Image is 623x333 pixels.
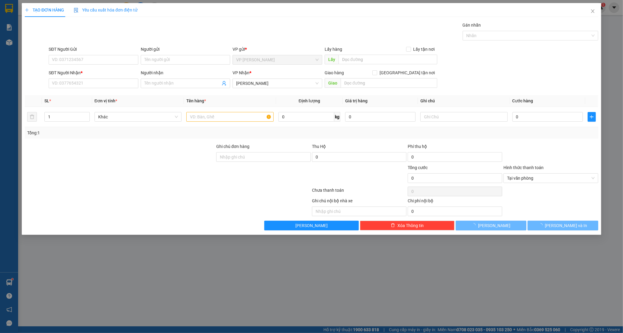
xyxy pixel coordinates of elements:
[512,98,533,103] span: Cước hàng
[472,223,478,227] span: loading
[311,187,407,197] div: Chưa thanh toán
[5,6,14,12] span: Gửi:
[58,19,106,26] div: CHỊ SON
[58,5,106,19] div: [PERSON_NAME]
[186,112,273,122] input: VD: Bàn, Ghế
[408,197,503,207] div: Chi phí nội bộ
[545,222,587,229] span: [PERSON_NAME] và In
[584,3,601,20] button: Close
[299,98,320,103] span: Định lượng
[66,34,97,45] span: AMATA
[216,144,249,149] label: Ghi chú đơn hàng
[295,222,328,229] span: [PERSON_NAME]
[27,130,240,136] div: Tổng: 1
[58,26,106,34] div: 0344316695
[339,55,437,64] input: Dọc đường
[325,78,341,88] span: Giao
[44,98,49,103] span: SL
[5,5,53,20] div: VP [PERSON_NAME]
[408,165,428,170] span: Tổng cước
[507,174,595,183] span: Tại văn phòng
[456,221,526,230] button: [PERSON_NAME]
[528,221,598,230] button: [PERSON_NAME] và In
[391,223,395,228] span: delete
[98,112,178,121] span: Khác
[360,221,454,230] button: deleteXóa Thông tin
[233,70,250,75] span: VP Nhận
[264,221,359,230] button: [PERSON_NAME]
[590,9,595,14] span: close
[186,98,206,103] span: Tên hàng
[397,222,424,229] span: Xóa Thông tin
[588,112,596,122] button: plus
[325,70,344,75] span: Giao hàng
[27,112,37,122] button: delete
[216,152,311,162] input: Ghi chú đơn hàng
[74,8,79,13] img: icon
[334,112,340,122] span: kg
[312,144,326,149] span: Thu Hộ
[312,197,406,207] div: Ghi chú nội bộ nhà xe
[49,69,138,76] div: SĐT Người Nhận
[236,55,319,64] span: VP Phan Rang
[345,112,416,122] input: 0
[408,143,503,152] div: Phí thu hộ
[478,222,511,229] span: [PERSON_NAME]
[49,46,138,53] div: SĐT Người Gửi
[325,55,339,64] span: Lấy
[222,81,227,86] span: user-add
[233,46,323,53] div: VP gửi
[58,38,66,44] span: DĐ:
[345,98,368,103] span: Giá trị hàng
[463,23,481,27] label: Gán nhãn
[25,8,64,12] span: TẠO ĐƠN HÀNG
[141,69,230,76] div: Người nhận
[377,69,437,76] span: [GEOGRAPHIC_DATA] tận nơi
[58,5,72,11] span: Nhận:
[538,223,545,227] span: loading
[341,78,437,88] input: Dọc đường
[95,98,117,103] span: Đơn vị tính
[312,207,406,216] input: Nhập ghi chú
[504,165,544,170] label: Hình thức thanh toán
[325,47,342,52] span: Lấy hàng
[420,112,507,122] input: Ghi Chú
[411,46,437,53] span: Lấy tận nơi
[236,79,319,88] span: Hồ Chí Minh
[74,8,137,12] span: Yêu cầu xuất hóa đơn điện tử
[418,95,510,107] th: Ghi chú
[141,46,230,53] div: Người gửi
[25,8,29,12] span: plus
[588,114,596,119] span: plus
